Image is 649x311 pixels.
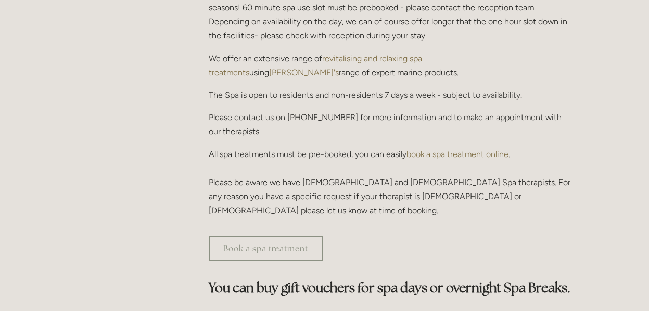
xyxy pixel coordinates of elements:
p: The Spa is open to residents and non-residents 7 days a week - subject to availability. [209,88,574,102]
p: All spa treatments must be pre-booked, you can easily . Please be aware we have [DEMOGRAPHIC_DATA... [209,147,574,218]
strong: You can buy gift vouchers for spa days or overnight Spa Breaks. [209,279,570,296]
p: Please contact us on [PHONE_NUMBER] for more information and to make an appointment with our ther... [209,110,574,138]
a: Book a spa treatment [209,236,323,261]
a: [PERSON_NAME]'s [269,68,339,77]
a: revitalising and relaxing spa treatments [209,54,424,77]
p: We offer an extensive range of using range of expert marine products. [209,51,574,80]
a: book a spa treatment online [406,149,508,159]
